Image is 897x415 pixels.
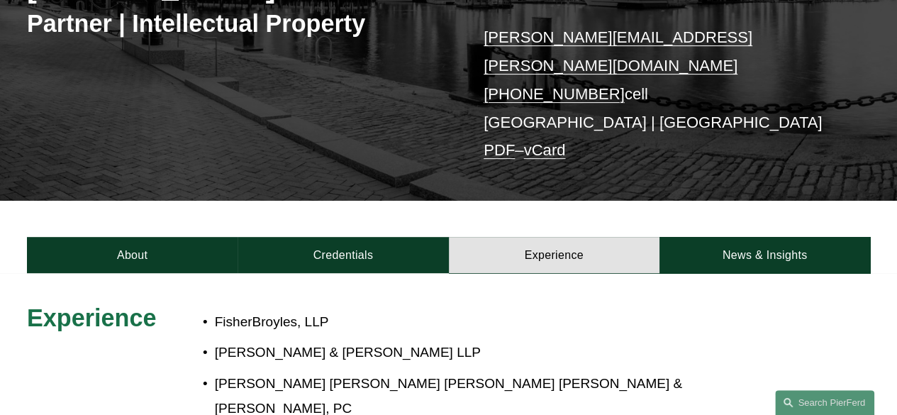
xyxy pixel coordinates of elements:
[775,390,874,415] a: Search this site
[523,141,565,159] a: vCard
[484,141,515,159] a: PDF
[215,310,765,334] p: FisherBroyles, LLP
[27,9,449,38] h3: Partner | Intellectual Property
[27,304,157,331] span: Experience
[659,237,870,273] a: News & Insights
[27,237,238,273] a: About
[449,237,659,273] a: Experience
[215,341,765,365] p: [PERSON_NAME] & [PERSON_NAME] LLP
[484,85,625,103] a: [PHONE_NUMBER]
[238,237,448,273] a: Credentials
[484,28,752,74] a: [PERSON_NAME][EMAIL_ADDRESS][PERSON_NAME][DOMAIN_NAME]
[484,23,835,165] p: cell [GEOGRAPHIC_DATA] | [GEOGRAPHIC_DATA] –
